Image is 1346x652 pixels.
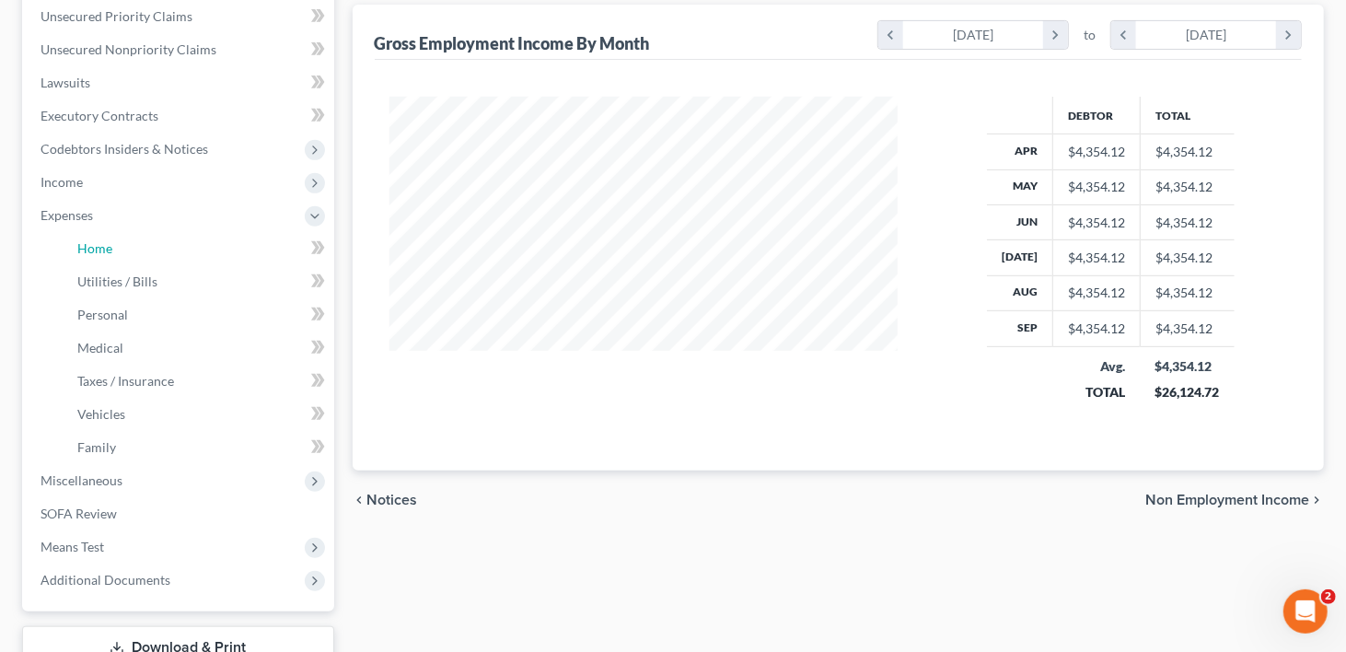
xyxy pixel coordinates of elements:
[1068,320,1125,338] div: $4,354.12
[1141,204,1235,239] td: $4,354.12
[63,365,334,398] a: Taxes / Insurance
[987,275,1053,310] th: Aug
[41,174,83,190] span: Income
[1276,21,1301,49] i: chevron_right
[987,134,1053,169] th: Apr
[41,207,93,223] span: Expenses
[77,439,116,455] span: Family
[1043,21,1068,49] i: chevron_right
[77,307,128,322] span: Personal
[1141,240,1235,275] td: $4,354.12
[77,373,174,389] span: Taxes / Insurance
[1068,284,1125,302] div: $4,354.12
[1111,21,1136,49] i: chevron_left
[77,240,112,256] span: Home
[353,493,418,507] button: chevron_left Notices
[1068,383,1126,402] div: TOTAL
[63,398,334,431] a: Vehicles
[367,493,418,507] span: Notices
[26,497,334,530] a: SOFA Review
[41,108,158,123] span: Executory Contracts
[987,311,1053,346] th: Sep
[41,75,90,90] span: Lawsuits
[41,141,208,157] span: Codebtors Insiders & Notices
[1155,357,1220,376] div: $4,354.12
[1141,275,1235,310] td: $4,354.12
[63,232,334,265] a: Home
[41,572,170,588] span: Additional Documents
[41,506,117,521] span: SOFA Review
[1155,383,1220,402] div: $26,124.72
[1084,26,1096,44] span: to
[41,8,192,24] span: Unsecured Priority Claims
[1145,493,1309,507] span: Non Employment Income
[63,265,334,298] a: Utilities / Bills
[77,406,125,422] span: Vehicles
[1141,97,1235,134] th: Total
[1309,493,1324,507] i: chevron_right
[903,21,1044,49] div: [DATE]
[77,340,123,355] span: Medical
[77,274,157,289] span: Utilities / Bills
[26,66,334,99] a: Lawsuits
[41,539,104,554] span: Means Test
[63,298,334,332] a: Personal
[26,99,334,133] a: Executory Contracts
[1068,357,1126,376] div: Avg.
[1141,311,1235,346] td: $4,354.12
[987,204,1053,239] th: Jun
[878,21,903,49] i: chevron_left
[1321,589,1336,604] span: 2
[1053,97,1141,134] th: Debtor
[375,32,650,54] div: Gross Employment Income By Month
[1068,143,1125,161] div: $4,354.12
[987,240,1053,275] th: [DATE]
[987,169,1053,204] th: May
[1068,249,1125,267] div: $4,354.12
[63,431,334,464] a: Family
[41,472,122,488] span: Miscellaneous
[1068,178,1125,196] div: $4,354.12
[26,33,334,66] a: Unsecured Nonpriority Claims
[1136,21,1277,49] div: [DATE]
[63,332,334,365] a: Medical
[1141,169,1235,204] td: $4,354.12
[41,41,216,57] span: Unsecured Nonpriority Claims
[353,493,367,507] i: chevron_left
[1141,134,1235,169] td: $4,354.12
[1283,589,1328,634] iframe: Intercom live chat
[1145,493,1324,507] button: Non Employment Income chevron_right
[1068,214,1125,232] div: $4,354.12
